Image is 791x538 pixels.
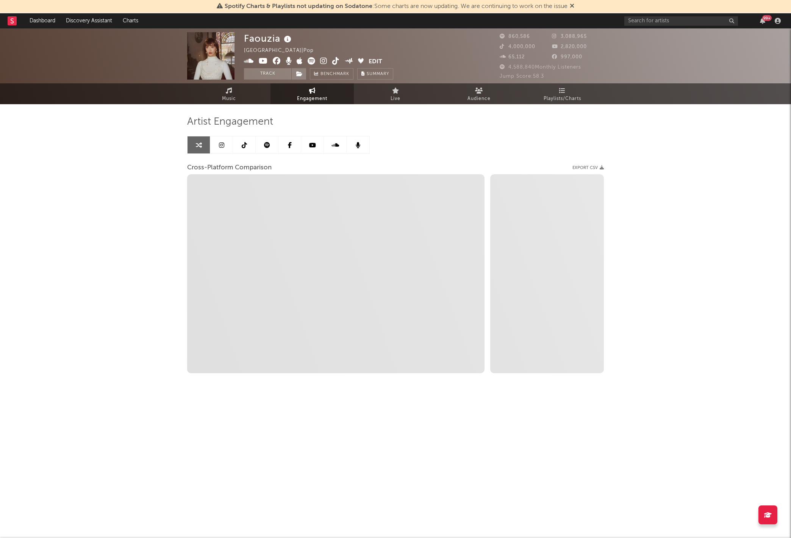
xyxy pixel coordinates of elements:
a: Music [187,83,270,104]
button: Track [244,68,291,80]
a: Dashboard [24,13,61,28]
span: Engagement [297,94,327,103]
span: Audience [467,94,491,103]
span: Artist Engagement [187,117,273,127]
button: Summary [357,68,393,80]
span: 3,088,965 [552,34,587,39]
span: 860,586 [500,34,530,39]
a: Charts [117,13,144,28]
span: 2,820,000 [552,44,587,49]
span: 4,000,000 [500,44,535,49]
button: Edit [369,57,382,67]
span: Dismiss [570,3,574,9]
span: : Some charts are now updating. We are continuing to work on the issue [225,3,567,9]
span: 997,000 [552,55,582,59]
span: 65,112 [500,55,525,59]
span: Cross-Platform Comparison [187,163,272,172]
div: 99 + [762,15,772,21]
span: Jump Score: 58.3 [500,74,544,79]
a: Live [354,83,437,104]
div: Faouzia [244,32,293,45]
span: Live [391,94,400,103]
span: Benchmark [320,70,349,79]
button: Export CSV [572,166,604,170]
a: Discovery Assistant [61,13,117,28]
span: Music [222,94,236,103]
span: 4,588,840 Monthly Listeners [500,65,581,70]
a: Benchmark [310,68,353,80]
a: Audience [437,83,521,104]
a: Engagement [270,83,354,104]
a: Playlists/Charts [521,83,604,104]
span: Spotify Charts & Playlists not updating on Sodatone [225,3,372,9]
span: Playlists/Charts [544,94,581,103]
input: Search for artists [624,16,738,26]
span: Summary [367,72,389,76]
button: 99+ [760,18,765,24]
div: [GEOGRAPHIC_DATA] | Pop [244,46,322,55]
